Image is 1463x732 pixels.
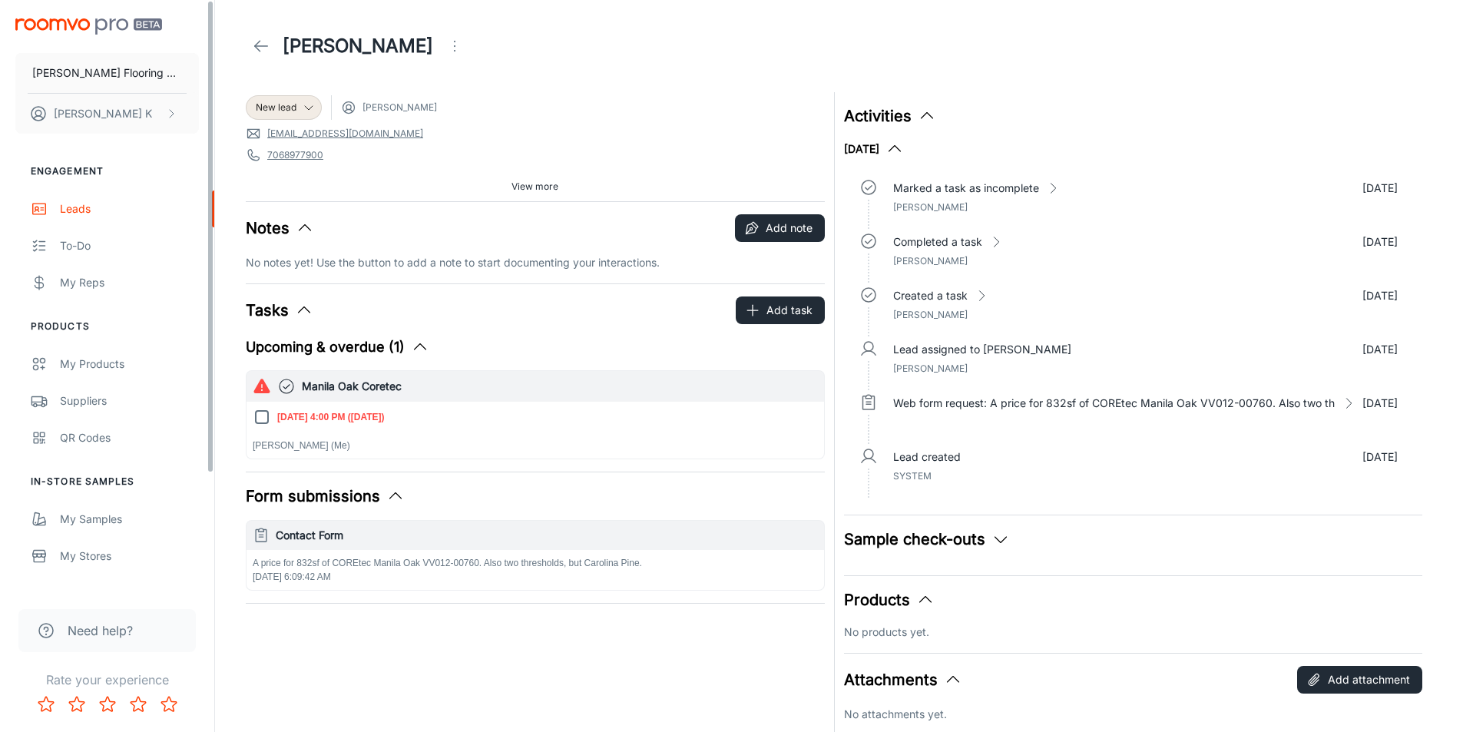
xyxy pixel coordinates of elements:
[267,127,423,141] a: [EMAIL_ADDRESS][DOMAIN_NAME]
[246,95,322,120] div: New lead
[893,449,961,465] p: Lead created
[154,689,184,720] button: Rate 5 star
[15,18,162,35] img: Roomvo PRO Beta
[505,175,564,198] button: View more
[362,101,437,114] span: [PERSON_NAME]
[893,234,982,250] p: Completed a task
[267,148,323,162] a: 7068977900
[246,485,405,508] button: Form submissions
[893,395,1335,412] p: Web form request: A price for 832sf of COREtec Manila Oak VV012-00760. Also two th
[253,571,331,582] span: [DATE] 6:09:42 AM
[61,689,92,720] button: Rate 2 star
[277,410,385,424] p: [DATE] 4:00 PM ([DATE])
[844,528,1010,551] button: Sample check-outs
[893,309,968,320] span: [PERSON_NAME]
[893,363,968,374] span: [PERSON_NAME]
[511,180,558,194] span: View more
[1362,180,1398,197] p: [DATE]
[1362,234,1398,250] p: [DATE]
[736,296,825,324] button: Add task
[893,470,932,482] span: System
[247,371,824,459] button: Manila Oak Coretec[DATE] 4:00 PM ([DATE])[PERSON_NAME] (Me)
[844,140,904,158] button: [DATE]
[844,624,1423,641] p: No products yet.
[60,356,199,373] div: My Products
[893,255,968,267] span: [PERSON_NAME]
[302,378,818,395] h6: Manila Oak Coretec
[60,237,199,254] div: To-do
[844,668,962,691] button: Attachments
[246,299,313,322] button: Tasks
[1297,666,1422,694] button: Add attachment
[1362,341,1398,358] p: [DATE]
[32,65,182,81] p: [PERSON_NAME] Flooring Center Inc
[60,392,199,409] div: Suppliers
[893,287,968,304] p: Created a task
[253,556,818,570] p: A price for 832sf of COREtec Manila Oak VV012-00760. Also two thresholds, but Carolina Pine.
[60,548,199,565] div: My Stores
[68,621,133,640] span: Need help?
[60,200,199,217] div: Leads
[92,689,123,720] button: Rate 3 star
[844,588,935,611] button: Products
[246,336,429,358] button: Upcoming & overdue (1)
[54,105,152,122] p: [PERSON_NAME] K
[1362,395,1398,412] p: [DATE]
[60,429,199,446] div: QR Codes
[1362,449,1398,465] p: [DATE]
[283,32,433,60] h1: [PERSON_NAME]
[893,341,1071,358] p: Lead assigned to [PERSON_NAME]
[893,180,1039,197] p: Marked a task as incomplete
[15,94,199,134] button: [PERSON_NAME] K
[735,214,825,242] button: Add note
[246,254,825,271] p: No notes yet! Use the button to add a note to start documenting your interactions.
[31,689,61,720] button: Rate 1 star
[15,53,199,93] button: [PERSON_NAME] Flooring Center Inc
[276,527,818,544] h6: Contact Form
[256,101,296,114] span: New lead
[246,217,314,240] button: Notes
[1362,287,1398,304] p: [DATE]
[253,439,818,452] p: [PERSON_NAME] (Me)
[247,521,824,590] button: Contact FormA price for 832sf of COREtec Manila Oak VV012-00760. Also two thresholds, but Carolin...
[60,274,199,291] div: My Reps
[893,201,968,213] span: [PERSON_NAME]
[844,104,936,128] button: Activities
[123,689,154,720] button: Rate 4 star
[844,706,1423,723] p: No attachments yet.
[12,671,202,689] p: Rate your experience
[60,511,199,528] div: My Samples
[439,31,470,61] button: Open menu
